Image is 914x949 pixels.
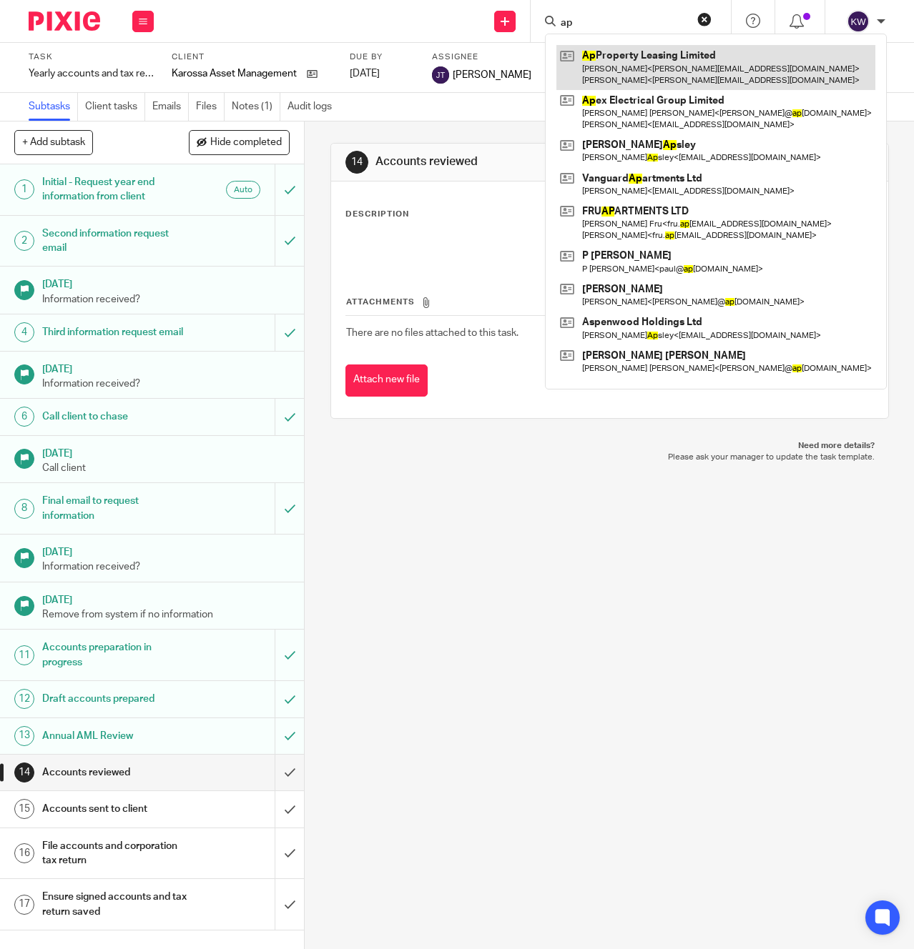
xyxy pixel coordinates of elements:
[172,66,300,81] p: Karossa Asset Management Ltd
[42,461,290,475] p: Call client
[232,93,280,121] a: Notes (1)
[42,377,290,391] p: Information received?
[14,407,34,427] div: 6
[42,292,290,307] p: Information received?
[29,51,154,63] label: Task
[29,11,100,31] img: Pixie
[345,452,875,463] p: Please ask your manager to update the task template.
[42,560,290,574] p: Information received?
[288,93,339,121] a: Audit logs
[432,66,449,84] img: svg%3E
[42,590,290,607] h1: [DATE]
[14,645,34,665] div: 11
[345,209,409,220] p: Description
[42,223,188,259] h1: Second information request email
[14,130,93,154] button: + Add subtask
[42,274,290,292] h1: [DATE]
[42,490,188,527] h1: Final email to request information
[14,499,34,519] div: 8
[345,440,875,452] p: Need more details?
[350,51,414,63] label: Due by
[42,637,188,673] h1: Accounts preparation in progress
[432,51,531,63] label: Assignee
[453,68,531,82] span: [PERSON_NAME]
[14,799,34,819] div: 15
[42,406,188,427] h1: Call client to chase
[210,137,282,149] span: Hide completed
[345,364,428,397] button: Attach new file
[346,298,415,306] span: Attachments
[697,12,712,26] button: Clear
[42,798,188,820] h1: Accounts sent to client
[14,843,34,863] div: 16
[42,835,188,872] h1: File accounts and corporation tax return
[42,172,188,208] h1: Initial - Request year end information from client
[189,130,290,154] button: Hide completed
[29,66,154,81] div: Yearly accounts and tax return
[345,151,368,174] div: 14
[42,443,290,461] h1: [DATE]
[14,179,34,199] div: 1
[14,726,34,746] div: 13
[14,895,34,915] div: 17
[346,328,519,338] span: There are no files attached to this task.
[42,359,290,377] h1: [DATE]
[847,10,870,33] img: svg%3E
[559,17,688,30] input: Search
[172,51,332,63] label: Client
[42,886,188,923] h1: Ensure signed accounts and tax return saved
[14,762,34,782] div: 14
[85,93,145,121] a: Client tasks
[14,689,34,709] div: 12
[42,322,188,343] h1: Third information request email
[375,154,640,169] h1: Accounts reviewed
[29,93,78,121] a: Subtasks
[226,181,260,199] div: Auto
[42,607,290,622] p: Remove from system if no information
[14,231,34,251] div: 2
[42,725,188,747] h1: Annual AML Review
[14,322,34,342] div: 4
[42,542,290,560] h1: [DATE]
[42,688,188,710] h1: Draft accounts prepared
[350,69,380,79] span: [DATE]
[152,93,189,121] a: Emails
[42,762,188,783] h1: Accounts reviewed
[196,93,225,121] a: Files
